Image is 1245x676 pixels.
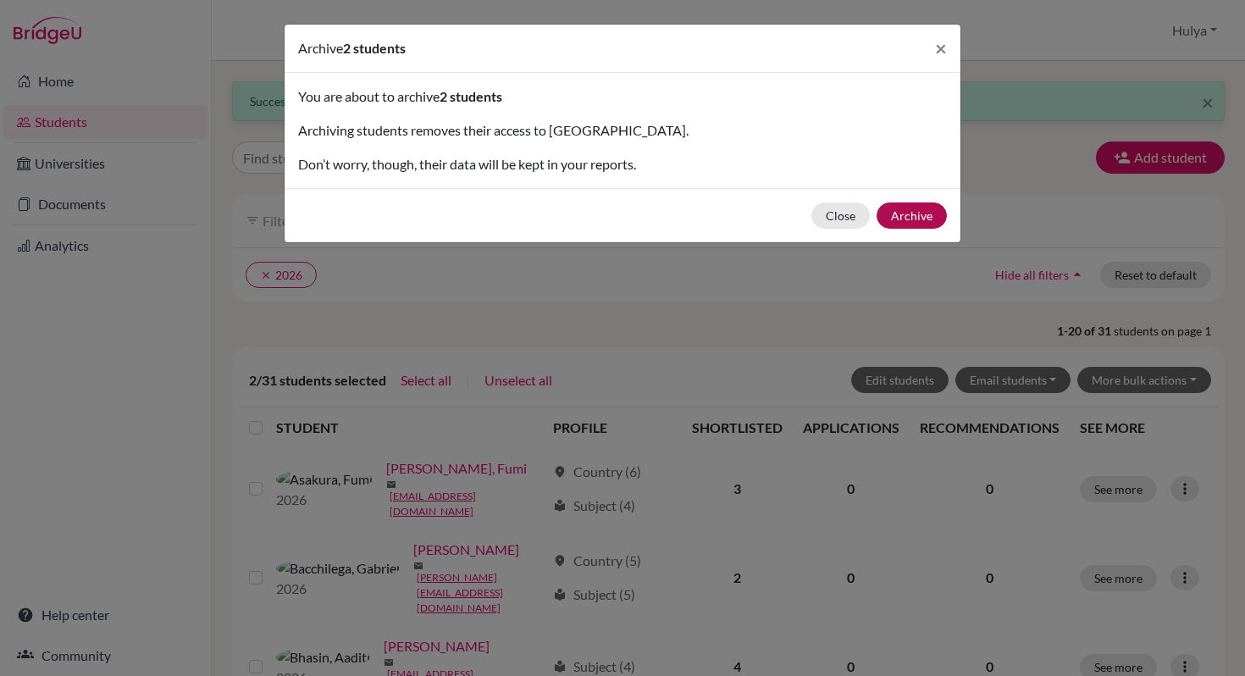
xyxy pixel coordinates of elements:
[298,154,947,175] p: Don’t worry, though, their data will be kept in your reports.
[440,88,502,104] span: 2 students
[343,40,406,56] span: 2 students
[298,40,343,56] span: Archive
[935,36,947,60] span: ×
[921,25,960,72] button: Close
[298,86,947,107] p: You are about to archive
[298,120,947,141] p: Archiving students removes their access to [GEOGRAPHIC_DATA].
[811,202,870,229] button: Close
[877,202,947,229] button: Archive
